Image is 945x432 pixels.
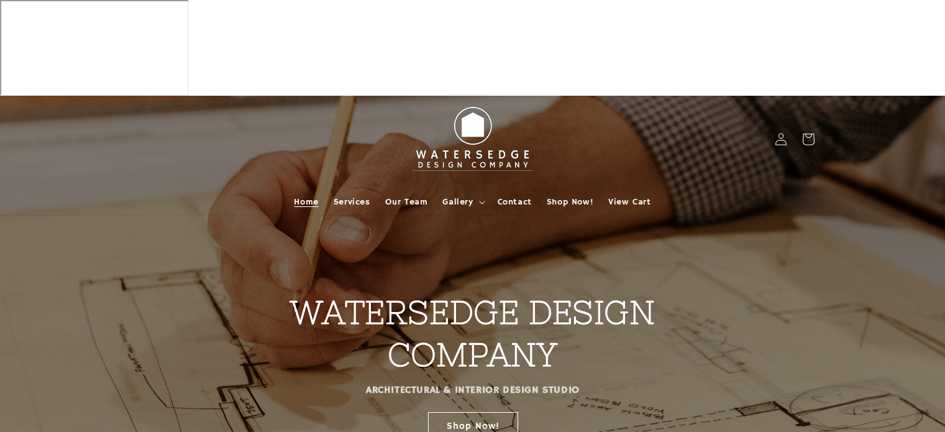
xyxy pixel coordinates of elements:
strong: WATERSEDGE DESIGN COMPANY [290,294,655,373]
a: Home [286,189,326,215]
strong: ARCHITECTURAL & INTERIOR DESIGN STUDIO [366,384,580,397]
span: Gallery [442,196,473,208]
a: Watersedge Design Co [399,96,546,182]
a: Shop Now! [539,189,601,215]
a: Services [326,189,378,215]
span: Contact [498,196,532,208]
span: Our Team [385,196,428,208]
span: Shop Now! [547,196,593,208]
a: Contact [490,189,539,215]
img: Watersedge Design Co [404,101,541,178]
span: Services [334,196,370,208]
summary: Gallery [435,189,490,215]
span: View Cart [608,196,651,208]
a: View Cart [601,189,658,215]
span: Home [294,196,318,208]
a: Our Team [378,189,436,215]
